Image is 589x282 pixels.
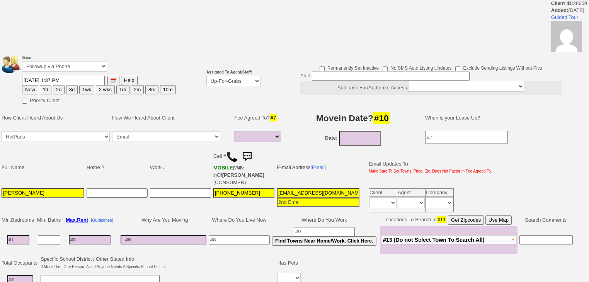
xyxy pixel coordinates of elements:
[276,255,302,272] td: Has Pets
[386,217,512,222] nobr: Locations To Search In
[551,14,579,20] a: Guided Tour
[119,214,208,226] td: Why Are You Moving
[22,85,38,94] button: Now
[425,131,508,144] input: #7
[69,235,111,244] input: #3
[206,70,252,74] b: Assigned To Agent/Staff:
[131,85,144,94] button: 2m
[277,198,359,207] input: 2nd Email
[455,63,542,72] label: Exclude Sending Listings Without Pics
[485,215,512,225] button: Use Map
[79,85,94,94] button: 1wk
[91,217,113,223] a: [Guidelines]
[212,148,276,187] td: Cell # Of (CONSUMER)
[66,217,88,223] b: Max.
[289,111,417,125] h3: Movein Date?
[551,21,582,52] img: 3b05016c6f459abdcf43b2e1a472bacd
[2,56,25,73] img: people.png
[383,237,485,243] span: #13 (Do not Select Town To Search All)
[369,189,397,197] td: Client
[373,112,390,124] span: #10
[0,255,39,272] td: Total Occupants
[233,106,284,130] td: Fee Agreed To?
[145,85,158,94] button: 8m
[111,78,116,84] img: [calendar icon]
[551,0,573,6] b: Client ID:
[160,85,176,94] button: 10m
[448,215,484,225] button: Get Zipcodes
[310,164,326,170] a: [Email]
[77,217,88,223] span: Rent
[11,217,34,223] span: Bedrooms
[36,214,62,226] td: Min. Baths
[85,148,149,187] td: Home #
[239,149,255,164] img: sms.png
[270,114,277,121] span: #7
[518,214,574,226] td: Search Comments
[7,235,29,244] input: #1
[551,7,569,13] b: Added:
[53,85,65,94] button: 2d
[91,218,113,222] b: [Guidelines]
[294,227,355,236] input: #9
[22,99,27,104] input: Priority Client
[0,148,85,187] td: Full Name
[40,85,51,94] button: 1d
[383,66,388,71] input: No SMS Auto Listing Updates
[213,165,244,178] b: T-Mobile USA, Inc.
[222,172,264,178] b: [PERSON_NAME]
[300,81,562,95] center: Add Task For/Authorize Access:
[121,235,206,244] input: #6
[226,151,238,162] img: call.png
[363,148,493,187] td: Email Updates To
[0,106,111,130] td: How Client Heard About Us
[320,63,379,72] label: Permanently Set Inactive
[276,148,361,187] td: E-mail Address
[417,106,574,130] td: When is your Lease Up?
[116,85,129,94] button: 1m
[271,214,378,226] td: Where Do You Work
[437,216,447,223] span: #11
[277,188,359,198] input: 1st Email - Question #0
[455,66,460,71] input: Exclude Sending Listings Without Pics
[320,66,325,71] input: Permanently Set Inactive
[111,106,229,130] td: How We Heard About Client
[213,165,233,171] font: MOBILE
[383,63,451,72] label: No SMS Auto Listing Updates
[149,148,212,187] td: Work #
[0,214,36,226] td: Min.
[325,135,338,141] b: Date:
[121,76,138,85] button: Help
[272,236,376,246] button: Find Towns Near Home/Work. Click Here.
[96,85,115,94] button: 2 wks
[381,235,516,244] button: #13 (Do not Select Town To Search All)
[397,189,426,197] td: Agent
[209,235,270,244] input: #8
[426,189,454,197] td: Company
[208,214,271,226] td: Where Do You Live Now
[41,265,165,269] font: If More Then One Person, Ask If Anyone Needs A Specific School District
[22,95,60,104] label: Priority Client
[39,255,167,272] td: Specific School District / Other Stated Info
[369,169,492,173] font: Make Sure To Set Towns, Price, Etc. Does Not Factor In Fee Agreed To.
[300,72,562,95] div: Alert:
[22,55,107,70] font: Status:
[66,85,78,94] button: 3d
